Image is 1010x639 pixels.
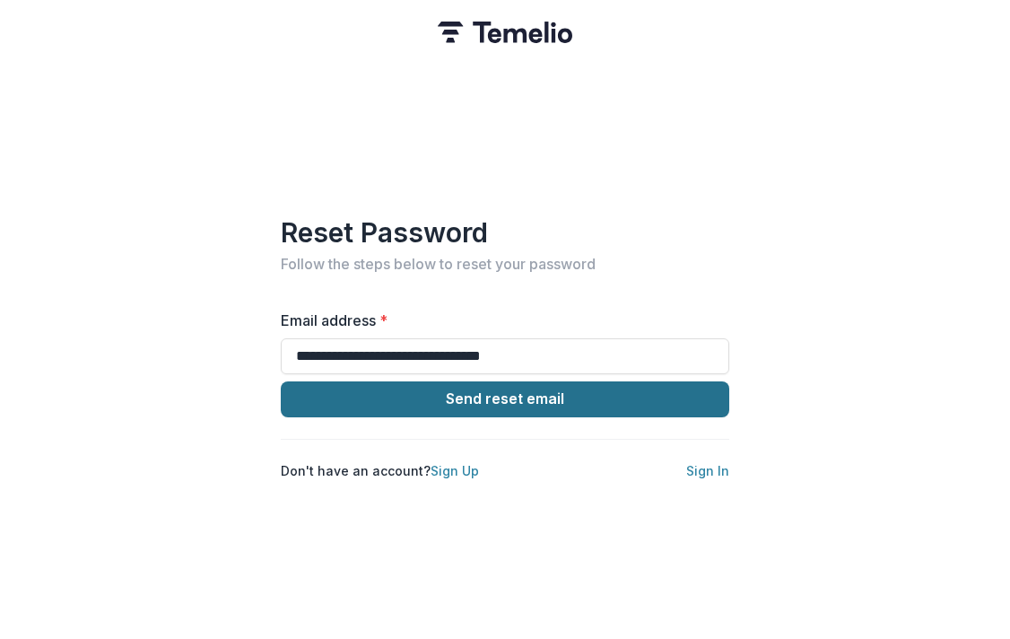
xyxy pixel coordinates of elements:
[281,461,479,480] p: Don't have an account?
[438,22,572,43] img: Temelio
[281,216,729,249] h1: Reset Password
[281,381,729,417] button: Send reset email
[431,463,479,478] a: Sign Up
[281,256,729,273] h2: Follow the steps below to reset your password
[686,463,729,478] a: Sign In
[281,310,718,331] label: Email address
